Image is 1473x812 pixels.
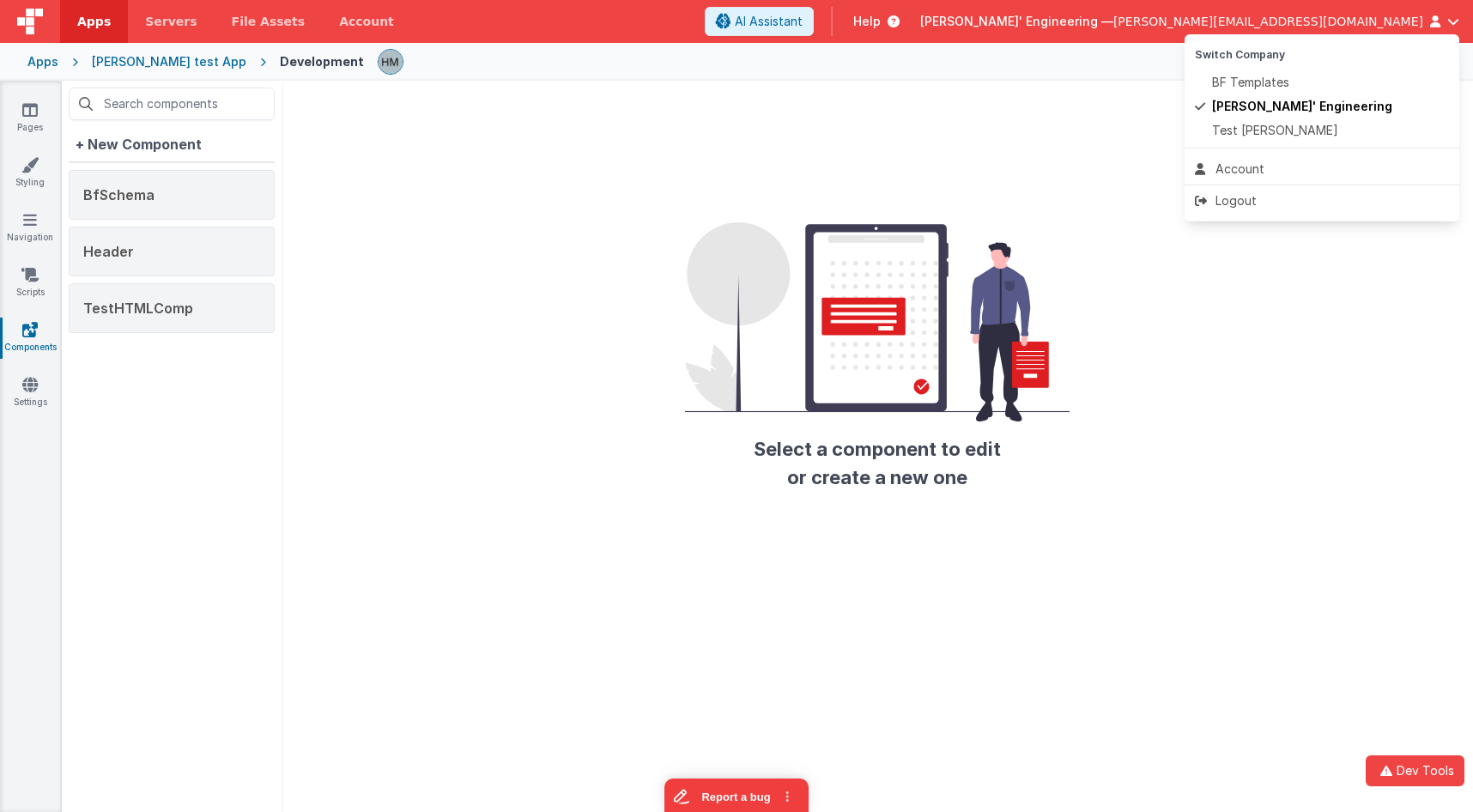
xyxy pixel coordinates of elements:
[1195,46,1449,64] h5: Switch Company
[1195,192,1449,209] div: Logout
[1212,74,1289,91] span: BF Templates
[1195,161,1449,178] div: Account
[1212,122,1338,139] span: Test [PERSON_NAME]
[1366,755,1464,786] button: Dev Tools
[1212,98,1392,115] span: [PERSON_NAME]' Engineering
